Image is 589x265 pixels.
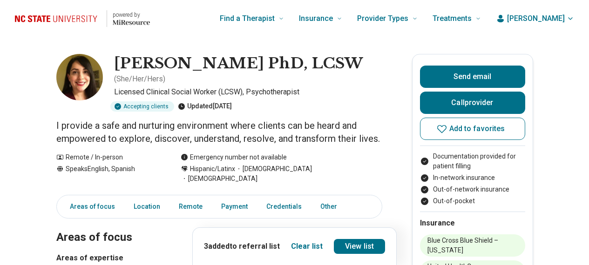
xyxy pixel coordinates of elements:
[420,92,525,114] button: Callprovider
[420,173,525,183] li: In-network insurance
[59,197,121,216] a: Areas of focus
[433,12,472,25] span: Treatments
[420,196,525,206] li: Out-of-pocket
[420,234,525,257] li: Blue Cross Blue Shield – [US_STATE]
[299,12,333,25] span: Insurance
[56,252,382,264] h3: Areas of expertise
[56,54,103,100] img: Alexandra Calix-Hughes PhD, LCSW, Licensed Clinical Social Worker (LCSW)
[56,207,382,245] h2: Areas of focus
[420,118,525,140] button: Add to favorites
[220,12,275,25] span: Find a Therapist
[181,174,257,184] span: [DEMOGRAPHIC_DATA]
[56,152,162,162] div: Remote / In-person
[114,73,165,85] p: ( She/Her/Hers )
[496,13,574,24] button: [PERSON_NAME]
[235,164,312,174] span: [DEMOGRAPHIC_DATA]
[315,197,348,216] a: Other
[114,54,363,73] h1: [PERSON_NAME] PhD, LCSW
[420,218,525,229] h2: Insurance
[420,185,525,194] li: Out-of-network insurance
[181,152,287,162] div: Emergency number not available
[190,164,235,174] span: Hispanic/Latinx
[113,11,150,19] p: powered by
[178,101,232,112] div: Updated [DATE]
[15,4,150,33] a: Home page
[128,197,166,216] a: Location
[507,13,565,24] span: [PERSON_NAME]
[334,239,385,254] a: View list
[357,12,408,25] span: Provider Types
[230,242,280,251] span: to referral list
[204,241,280,252] p: 3 added
[173,197,208,216] a: Remote
[114,86,382,98] p: Licensed Clinical Social Worker (LCSW), Psychotherapist
[110,101,174,112] div: Accepting clients
[261,197,307,216] a: Credentials
[449,125,505,132] span: Add to favorites
[56,119,382,145] p: I provide a safe and nurturing environment where clients can be heard and empowered to explore, d...
[291,241,323,252] button: Clear list
[56,164,162,184] div: Speaks English, Spanish
[420,152,525,171] li: Documentation provided for patient filling
[420,152,525,206] ul: Payment options
[216,197,253,216] a: Payment
[420,66,525,88] button: Send email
